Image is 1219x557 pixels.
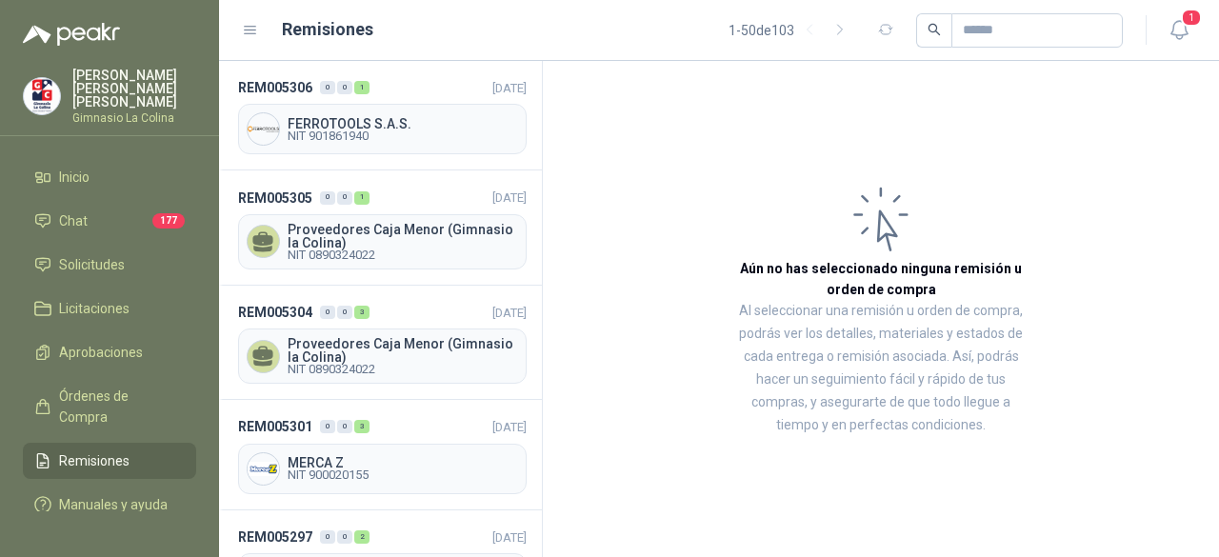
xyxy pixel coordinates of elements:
span: [DATE] [492,190,527,205]
span: [DATE] [492,420,527,434]
a: Remisiones [23,443,196,479]
span: NIT 0890324022 [288,249,518,261]
a: Chat177 [23,203,196,239]
a: REM005301003[DATE] Company LogoMERCA ZNIT 900020155 [219,400,542,509]
span: [DATE] [492,81,527,95]
span: REM005304 [238,302,312,323]
div: 3 [354,420,370,433]
a: Manuales y ayuda [23,487,196,523]
a: REM005305001[DATE] Proveedores Caja Menor (Gimnasio la Colina)NIT 0890324022 [219,170,542,285]
p: [PERSON_NAME] [PERSON_NAME] [PERSON_NAME] [72,69,196,109]
span: NIT 901861940 [288,130,518,142]
span: Chat [59,210,88,231]
div: 0 [320,306,335,319]
div: 1 [354,191,370,205]
span: Aprobaciones [59,342,143,363]
span: Órdenes de Compra [59,386,178,428]
span: search [928,23,941,36]
div: 0 [337,530,352,544]
span: FERROTOOLS S.A.S. [288,117,518,130]
span: REM005305 [238,188,312,209]
span: REM005301 [238,416,312,437]
img: Logo peakr [23,23,120,46]
span: REM005306 [238,77,312,98]
a: Solicitudes [23,247,196,283]
div: 1 - 50 de 103 [729,15,855,46]
a: Inicio [23,159,196,195]
div: 0 [337,191,352,205]
h1: Remisiones [282,16,373,43]
div: 0 [337,306,352,319]
div: 3 [354,306,370,319]
span: REM005297 [238,527,312,547]
p: Al seleccionar una remisión u orden de compra, podrás ver los detalles, materiales y estados de c... [733,300,1029,437]
div: 0 [337,81,352,94]
p: Gimnasio La Colina [72,112,196,124]
span: MERCA Z [288,456,518,469]
h3: Aún no has seleccionado ninguna remisión u orden de compra [733,258,1029,300]
span: NIT 0890324022 [288,364,518,375]
div: 0 [320,420,335,433]
button: 1 [1162,13,1196,48]
span: NIT 900020155 [288,469,518,481]
img: Company Logo [24,78,60,114]
a: Órdenes de Compra [23,378,196,435]
a: REM005304003[DATE] Proveedores Caja Menor (Gimnasio la Colina)NIT 0890324022 [219,286,542,400]
span: Proveedores Caja Menor (Gimnasio la Colina) [288,223,518,249]
div: 0 [320,81,335,94]
span: Manuales y ayuda [59,494,168,515]
img: Company Logo [248,113,279,145]
span: Proveedores Caja Menor (Gimnasio la Colina) [288,337,518,364]
span: Remisiones [59,450,130,471]
span: [DATE] [492,530,527,545]
span: Solicitudes [59,254,125,275]
div: 0 [337,420,352,433]
span: 177 [152,213,185,229]
img: Company Logo [248,453,279,485]
div: 0 [320,530,335,544]
span: 1 [1181,9,1202,27]
a: REM005306001[DATE] Company LogoFERROTOOLS S.A.S.NIT 901861940 [219,61,542,170]
span: Inicio [59,167,90,188]
span: Licitaciones [59,298,130,319]
div: 1 [354,81,370,94]
span: [DATE] [492,306,527,320]
a: Licitaciones [23,290,196,327]
div: 2 [354,530,370,544]
div: 0 [320,191,335,205]
a: Aprobaciones [23,334,196,370]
